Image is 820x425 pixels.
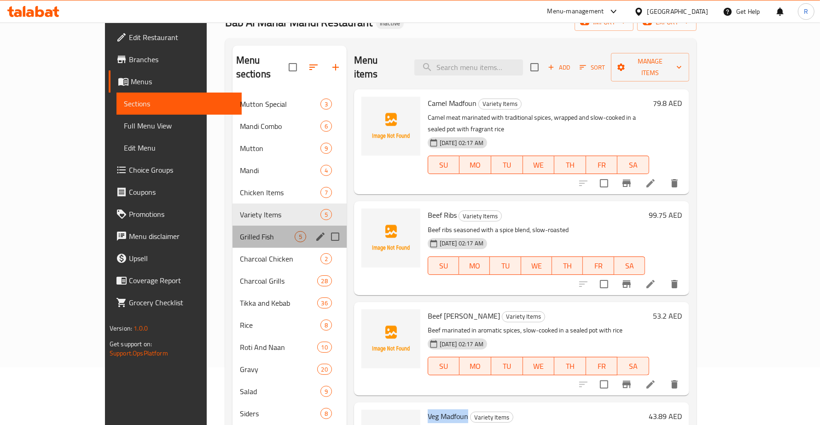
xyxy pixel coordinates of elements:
span: SA [618,259,641,273]
button: MO [459,357,491,375]
span: Manage items [618,56,682,79]
span: 6 [321,122,331,131]
span: 2 [321,255,331,263]
h2: Menu sections [236,53,289,81]
span: WE [527,360,551,373]
span: SU [432,259,455,273]
span: export [645,17,689,28]
span: Mandi [240,165,320,176]
button: SA [617,156,649,174]
a: Edit menu item [645,279,656,290]
span: Variety Items [502,311,545,322]
span: FR [590,360,614,373]
a: Menus [109,70,242,93]
span: Sections [124,98,234,109]
span: TU [495,158,519,172]
span: Add item [544,60,574,75]
span: Siders [240,408,320,419]
h2: Menu items [354,53,403,81]
span: Grocery Checklist [129,297,234,308]
span: 4 [321,166,331,175]
div: Charcoal Chicken2 [233,248,347,270]
span: Version: [110,322,132,334]
a: Grocery Checklist [109,291,242,314]
span: Camel Madfoun [428,96,477,110]
span: SA [621,360,646,373]
img: Beef Ribs [361,209,420,268]
span: TH [558,360,582,373]
div: items [320,253,332,264]
button: TH [554,357,586,375]
div: items [320,143,332,154]
span: Mandi Combo [240,121,320,132]
span: MO [463,360,488,373]
button: FR [583,256,614,275]
button: WE [523,357,555,375]
button: Branch-specific-item [616,172,638,194]
span: 1.0.0 [134,322,148,334]
button: SU [428,357,460,375]
span: R [804,6,808,17]
span: SA [621,158,646,172]
div: Gravy20 [233,358,347,380]
button: Manage items [611,53,689,82]
button: FR [586,357,618,375]
span: Select to update [594,375,614,394]
span: Charcoal Grills [240,275,317,286]
span: 9 [321,387,331,396]
span: Upsell [129,253,234,264]
div: items [320,408,332,419]
span: Add [547,62,571,73]
span: Coverage Report [129,275,234,286]
div: [GEOGRAPHIC_DATA] [647,6,708,17]
span: Charcoal Chicken [240,253,320,264]
span: 3 [321,100,331,109]
button: MO [459,156,491,174]
div: Grilled Fish5edit [233,226,347,248]
span: 5 [295,233,306,241]
span: Variety Items [479,99,521,109]
span: Beef [PERSON_NAME] [428,309,500,323]
button: SU [428,256,459,275]
span: Menus [131,76,234,87]
span: TH [556,259,579,273]
button: TH [552,256,583,275]
div: Salad [240,386,320,397]
div: items [317,364,332,375]
div: items [320,121,332,132]
span: 9 [321,144,331,153]
button: delete [663,373,686,396]
span: Sort sections [302,56,325,78]
a: Menu disclaimer [109,225,242,247]
a: Branches [109,48,242,70]
button: MO [459,256,490,275]
span: WE [527,158,551,172]
button: TU [490,256,521,275]
a: Upsell [109,247,242,269]
span: Coupons [129,186,234,198]
span: MO [463,158,488,172]
button: delete [663,273,686,295]
span: MO [463,259,486,273]
a: Promotions [109,203,242,225]
a: Edit menu item [645,178,656,189]
span: TH [558,158,582,172]
p: Camel meat marinated with traditional spices, wrapped and slow-cooked in a sealed pot with fragra... [428,112,649,135]
h6: 99.75 AED [649,209,682,221]
button: SA [617,357,649,375]
span: FR [590,158,614,172]
div: Roti And Naan10 [233,336,347,358]
span: Mutton Special [240,99,320,110]
span: Chicken Items [240,187,320,198]
a: Edit Restaurant [109,26,242,48]
span: TU [494,259,517,273]
span: TU [495,360,519,373]
span: Menu disclaimer [129,231,234,242]
div: Mutton9 [233,137,347,159]
input: search [414,59,523,76]
button: Branch-specific-item [616,273,638,295]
